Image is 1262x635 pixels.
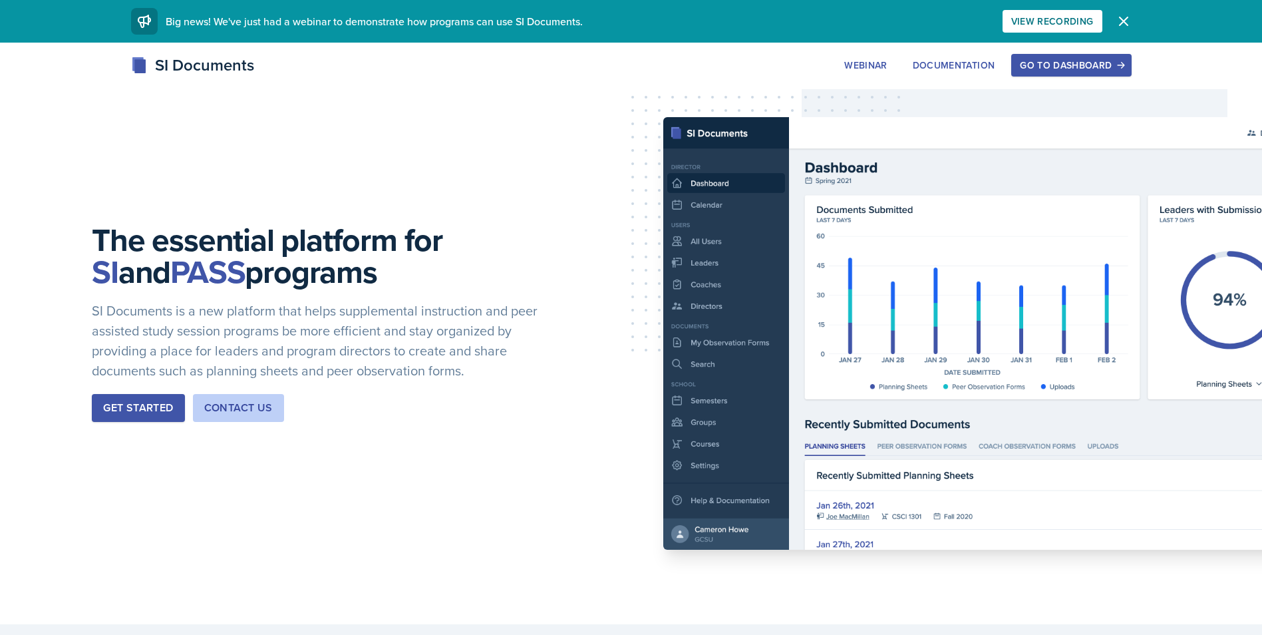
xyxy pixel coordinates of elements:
[103,400,173,416] div: Get Started
[913,60,995,71] div: Documentation
[836,54,895,77] button: Webinar
[904,54,1004,77] button: Documentation
[131,53,254,77] div: SI Documents
[1011,54,1131,77] button: Go to Dashboard
[1020,60,1122,71] div: Go to Dashboard
[204,400,273,416] div: Contact Us
[844,60,887,71] div: Webinar
[1003,10,1102,33] button: View Recording
[166,14,583,29] span: Big news! We've just had a webinar to demonstrate how programs can use SI Documents.
[1011,16,1094,27] div: View Recording
[193,394,284,422] button: Contact Us
[92,394,184,422] button: Get Started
